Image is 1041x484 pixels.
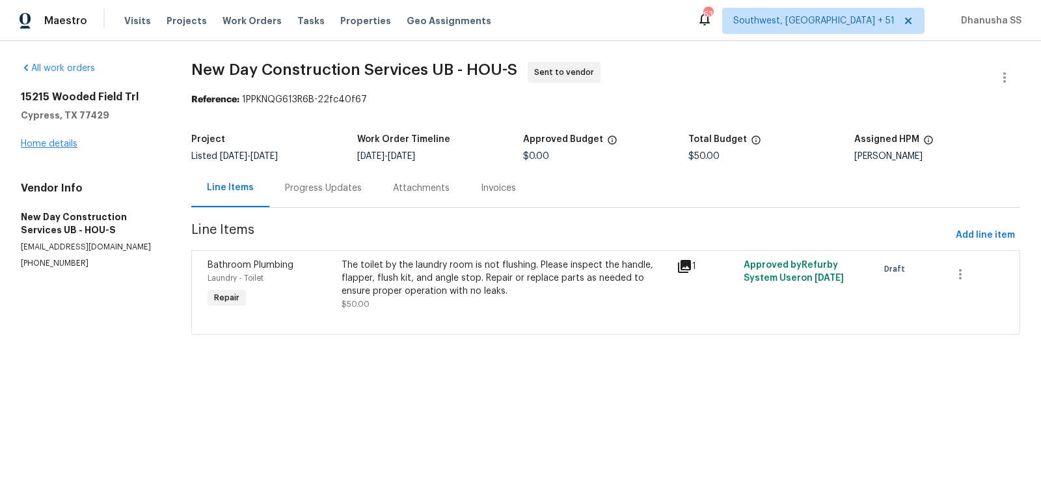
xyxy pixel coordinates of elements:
h5: Work Order Timeline [357,135,450,144]
span: Tasks [297,16,325,25]
span: Repair [209,291,245,304]
span: - [220,152,278,161]
span: Maestro [44,14,87,27]
span: Dhanusha SS [956,14,1021,27]
div: Line Items [207,181,254,194]
h4: Vendor Info [21,182,160,195]
span: The total cost of line items that have been proposed by Opendoor. This sum includes line items th... [751,135,761,152]
span: Sent to vendor [534,66,599,79]
div: The toilet by the laundry room is not flushing. Please inspect the handle, flapper, flush kit, an... [342,259,669,298]
span: $50.00 [342,300,370,308]
span: [DATE] [220,152,247,161]
span: - [357,152,415,161]
h5: Total Budget [688,135,747,144]
span: [DATE] [388,152,415,161]
p: [PHONE_NUMBER] [21,258,160,269]
span: Projects [167,14,207,27]
span: Southwest, [GEOGRAPHIC_DATA] + 51 [733,14,895,27]
h5: Project [191,135,225,144]
span: Listed [191,152,278,161]
a: All work orders [21,64,95,73]
div: 632 [703,8,712,21]
span: Add line item [956,227,1015,244]
h5: New Day Construction Services UB - HOU-S [21,210,160,236]
span: $0.00 [523,152,549,161]
span: The total cost of line items that have been approved by both Opendoor and the Trade Partner. This... [607,135,617,152]
span: [DATE] [815,274,844,283]
div: Progress Updates [285,182,362,195]
button: Add line item [951,223,1020,248]
span: Laundry - Toilet [208,274,264,282]
h5: Approved Budget [523,135,603,144]
div: 1PPKNQG613R6B-22fc40f67 [191,93,1020,106]
span: Line Items [191,223,951,248]
div: [PERSON_NAME] [854,152,1020,161]
span: Work Orders [223,14,282,27]
span: New Day Construction Services UB - HOU-S [191,62,517,78]
a: Home details [21,139,77,149]
span: Visits [124,14,151,27]
h5: Cypress, TX 77429 [21,109,160,122]
span: [DATE] [357,152,385,161]
h5: Assigned HPM [854,135,919,144]
span: Approved by Refurby System User on [744,261,844,283]
span: The hpm assigned to this work order. [923,135,934,152]
div: Attachments [393,182,450,195]
div: 1 [677,259,736,274]
h2: 15215 Wooded Field Trl [21,91,160,104]
span: Draft [884,263,910,276]
span: Properties [340,14,391,27]
p: [EMAIL_ADDRESS][DOMAIN_NAME] [21,242,160,253]
span: Geo Assignments [407,14,491,27]
div: Invoices [481,182,516,195]
span: $50.00 [688,152,720,161]
b: Reference: [191,95,239,104]
span: [DATE] [250,152,278,161]
span: Bathroom Plumbing [208,261,293,270]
